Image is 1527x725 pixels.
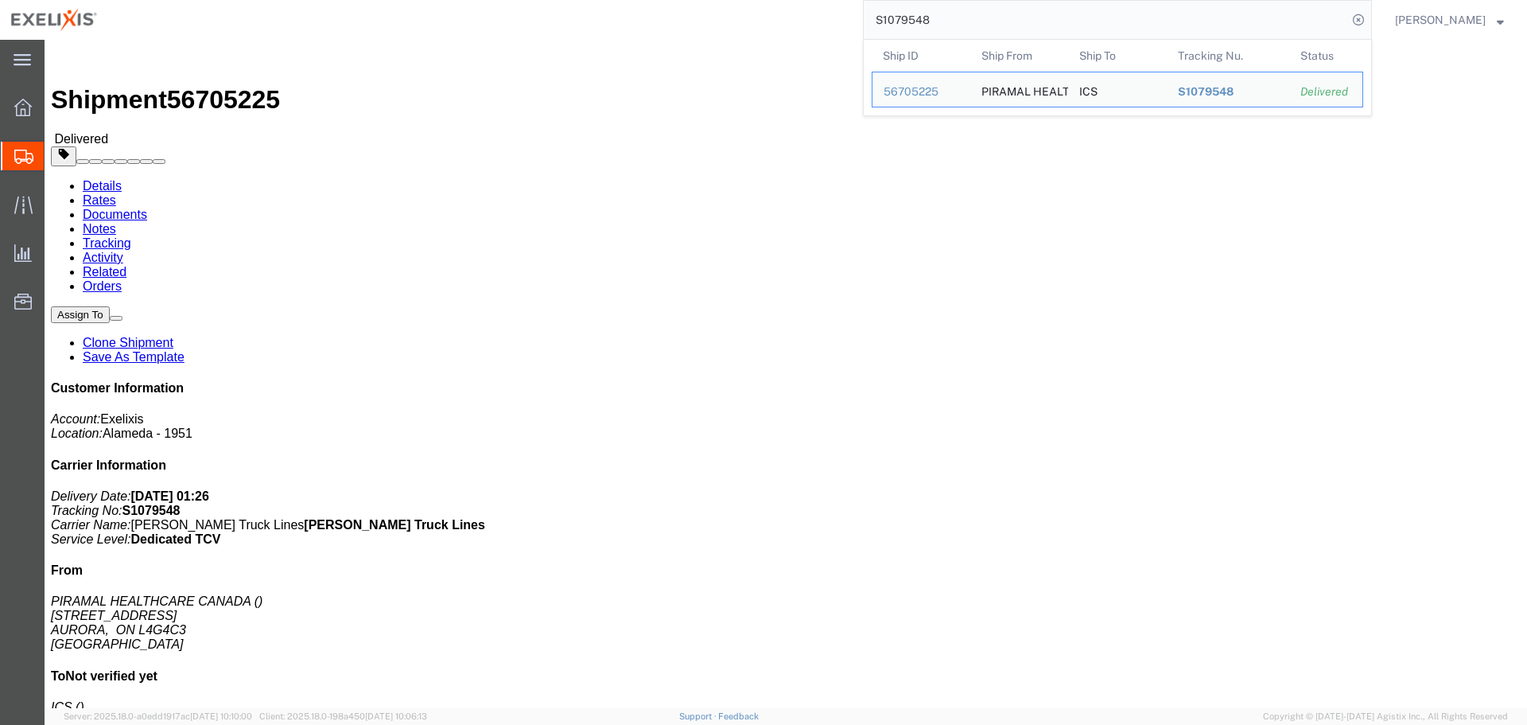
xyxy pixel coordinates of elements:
[1289,40,1363,72] th: Status
[1395,11,1486,29] span: Fred Eisenman
[884,84,959,100] div: 56705225
[190,711,252,721] span: [DATE] 10:10:00
[1178,85,1234,98] span: S1079548
[1394,10,1505,29] button: [PERSON_NAME]
[1263,710,1508,723] span: Copyright © [DATE]-[DATE] Agistix Inc., All Rights Reserved
[679,711,719,721] a: Support
[1167,40,1290,72] th: Tracking Nu.
[1079,72,1098,107] div: ICS
[45,40,1527,708] iframe: FS Legacy Container
[1300,84,1351,100] div: Delivered
[981,72,1058,107] div: PIRAMAL HEALTHCARE CANADA
[11,8,97,32] img: logo
[872,40,970,72] th: Ship ID
[1068,40,1167,72] th: Ship To
[970,40,1069,72] th: Ship From
[1178,84,1279,100] div: S1079548
[64,711,252,721] span: Server: 2025.18.0-a0edd1917ac
[864,1,1347,39] input: Search for shipment number, reference number
[718,711,759,721] a: Feedback
[259,711,427,721] span: Client: 2025.18.0-198a450
[872,40,1371,115] table: Search Results
[365,711,427,721] span: [DATE] 10:06:13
